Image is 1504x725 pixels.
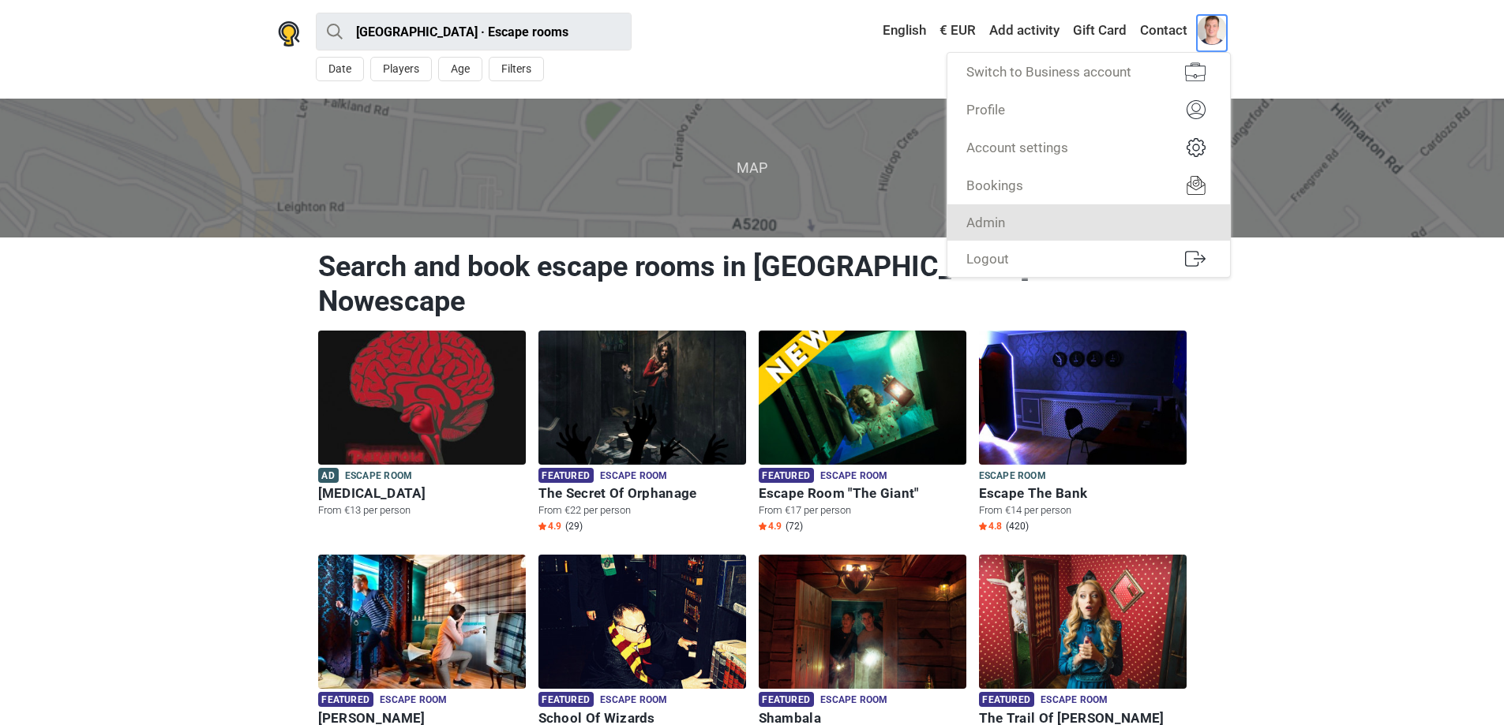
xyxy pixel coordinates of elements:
a: Logout [947,241,1230,277]
span: Escape room [820,468,887,485]
a: Bookings [947,166,1230,204]
span: 4.8 [979,520,1002,533]
span: Featured [759,468,814,483]
span: Featured [759,692,814,707]
img: Sherlock Holmes [318,555,526,689]
img: English [872,25,883,36]
h6: Escape Room "The Giant" [759,485,966,502]
span: Escape room [820,692,887,709]
span: Featured [538,468,594,483]
a: Profile [947,91,1230,129]
span: (72) [786,520,803,533]
h1: Search and book escape rooms in [GEOGRAPHIC_DATA] on Nowescape [318,249,1187,319]
img: School Of Wizards [538,555,746,689]
img: The Secret Of Orphanage [538,331,746,465]
span: (29) [565,520,583,533]
button: Players [370,57,432,81]
h6: The Secret Of Orphanage [538,485,746,502]
button: Date [316,57,364,81]
img: Star [538,522,546,530]
h6: Escape The Bank [979,485,1187,502]
span: Escape room [380,692,447,709]
p: From €17 per person [759,503,966,518]
span: Escape room [600,692,667,709]
span: Escape room [345,468,412,485]
button: Age [438,57,482,81]
a: Switch to Business account [947,53,1230,91]
a: Account settings [947,129,1230,166]
p: From €14 per person [979,503,1187,518]
span: 4.9 [538,520,561,533]
span: Escape room [979,468,1046,485]
a: Escape The Bank Escape room Escape The Bank From €14 per person Star4.8 (420) [979,331,1187,536]
span: Featured [979,692,1034,707]
a: Gift Card [1069,17,1131,45]
a: Escape Room "The Giant" Featured Escape room Escape Room "The Giant" From €17 per person Star4.9 ... [759,331,966,536]
a: The Secret Of Orphanage Featured Escape room The Secret Of Orphanage From €22 per person Star4.9 ... [538,331,746,536]
img: Shambala [759,555,966,689]
span: Ad [318,468,339,483]
span: Featured [538,692,594,707]
input: try “London” [316,13,632,50]
img: Nowescape logo [278,21,300,47]
p: From €13 per person [318,503,526,518]
img: Paranoia [318,331,526,465]
a: € EUR [936,17,980,45]
a: English [868,17,930,45]
span: Featured [318,692,373,707]
img: The Trail Of Alice [979,555,1187,689]
span: 4.9 [759,520,782,533]
a: Contact [1136,17,1191,45]
a: Admin [947,204,1230,241]
img: Escape The Bank [979,331,1187,465]
img: Star [979,522,987,530]
a: Add activity [985,17,1063,45]
img: Star [759,522,767,530]
span: Escape room [600,468,667,485]
a: Paranoia Ad Escape room [MEDICAL_DATA] From €13 per person [318,331,526,521]
span: (420) [1006,520,1029,533]
p: From €22 per person [538,503,746,518]
h6: [MEDICAL_DATA] [318,485,526,502]
img: Escape Room "The Giant" [759,331,966,465]
button: Filters [489,57,544,81]
img: Account settings [1187,138,1206,157]
span: Escape room [1041,692,1108,709]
